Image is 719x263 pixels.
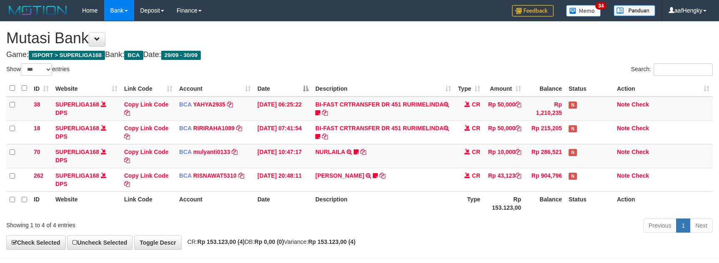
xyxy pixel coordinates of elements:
[34,101,40,108] span: 38
[617,172,630,179] a: Note
[179,149,192,155] span: BCA
[238,172,244,179] a: Copy RISNAWAT5310 to clipboard
[484,191,524,215] th: Rp 153.123,00
[121,191,176,215] th: Link Code
[614,80,713,97] th: Action: activate to sort column ascending
[236,125,242,131] a: Copy RIRIRAHA1089 to clipboard
[254,120,312,144] td: [DATE] 07:41:54
[454,191,484,215] th: Type
[676,218,690,233] a: 1
[52,144,121,168] td: DPS
[617,101,630,108] a: Note
[569,149,577,156] span: Has Note
[631,63,713,76] label: Search:
[379,172,385,179] a: Copy YOSI EFENDI to clipboard
[121,80,176,97] th: Link Code: activate to sort column ascending
[176,80,254,97] th: Account: activate to sort column ascending
[254,191,312,215] th: Date
[255,238,284,245] strong: Rp 0,00 (0)
[484,80,524,97] th: Amount: activate to sort column ascending
[632,101,649,108] a: Check
[322,109,328,116] a: Copy BI-FAST CRTRANSFER DR 451 RURIMELINDA to clipboard
[179,172,192,179] span: BCA
[6,218,293,229] div: Showing 1 to 4 of 4 entries
[524,97,565,121] td: Rp 1,210,235
[569,125,577,132] span: Has Note
[614,191,713,215] th: Action
[227,101,233,108] a: Copy YAHYA2935 to clipboard
[315,172,364,179] a: [PERSON_NAME]
[193,172,237,179] a: RISNAWAT5310
[524,120,565,144] td: Rp 215,205
[179,125,192,131] span: BCA
[484,168,524,191] td: Rp 43,123
[515,101,521,108] a: Copy Rp 50,000 to clipboard
[312,80,454,97] th: Description: activate to sort column ascending
[472,149,480,155] span: CR
[308,238,356,245] strong: Rp 153.123,00 (4)
[6,30,713,47] h1: Mutasi Bank
[617,125,630,131] a: Note
[569,102,577,109] span: Has Note
[524,191,565,215] th: Balance
[524,80,565,97] th: Balance
[52,120,121,144] td: DPS
[617,149,630,155] a: Note
[515,172,521,179] a: Copy Rp 43,123 to clipboard
[55,101,99,108] a: SUPERLIGA168
[632,125,649,131] a: Check
[21,63,52,76] select: Showentries
[322,133,328,140] a: Copy BI-FAST CRTRANSFER DR 451 RURIMELINDA to clipboard
[124,101,169,116] a: Copy Link Code
[232,149,237,155] a: Copy mulyanti0133 to clipboard
[6,236,66,250] a: Check Selected
[52,80,121,97] th: Website: activate to sort column ascending
[360,149,366,155] a: Copy NURLAILA to clipboard
[124,125,169,140] a: Copy Link Code
[55,125,99,131] a: SUPERLIGA168
[312,191,454,215] th: Description
[55,172,99,179] a: SUPERLIGA168
[614,5,655,16] img: panduan.png
[632,149,649,155] a: Check
[484,144,524,168] td: Rp 10,000
[161,51,201,60] span: 29/09 - 30/09
[643,218,677,233] a: Previous
[595,2,607,10] span: 34
[193,125,235,131] a: RIRIRAHA1089
[515,149,521,155] a: Copy Rp 10,000 to clipboard
[632,172,649,179] a: Check
[454,80,484,97] th: Type: activate to sort column ascending
[34,172,43,179] span: 262
[524,168,565,191] td: Rp 904,796
[30,191,52,215] th: ID
[6,51,713,59] h4: Game: Bank: Date:
[67,236,132,250] a: Uncheck Selected
[52,168,121,191] td: DPS
[690,218,713,233] a: Next
[193,101,225,108] a: YAHYA2935
[52,97,121,121] td: DPS
[512,5,554,17] img: Feedback.jpg
[52,191,121,215] th: Website
[29,51,105,60] span: ISPORT > SUPERLIGA168
[55,149,99,155] a: SUPERLIGA168
[315,149,345,155] a: NURLAILA
[569,173,577,180] span: Has Note
[312,97,454,121] td: BI-FAST CRTRANSFER DR 451 RURIMELINDA
[183,238,356,245] span: CR: DB: Variance:
[524,144,565,168] td: Rp 286,521
[193,149,230,155] a: mulyanti0133
[254,80,312,97] th: Date: activate to sort column descending
[515,125,521,131] a: Copy Rp 50,000 to clipboard
[34,149,40,155] span: 70
[254,168,312,191] td: [DATE] 20:48:11
[124,172,169,187] a: Copy Link Code
[197,238,245,245] strong: Rp 153.123,00 (4)
[6,4,70,17] img: MOTION_logo.png
[34,125,40,131] span: 18
[565,191,614,215] th: Status
[254,97,312,121] td: [DATE] 06:25:22
[312,120,454,144] td: BI-FAST CRTRANSFER DR 451 RURIMELINDA
[566,5,601,17] img: Button%20Memo.svg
